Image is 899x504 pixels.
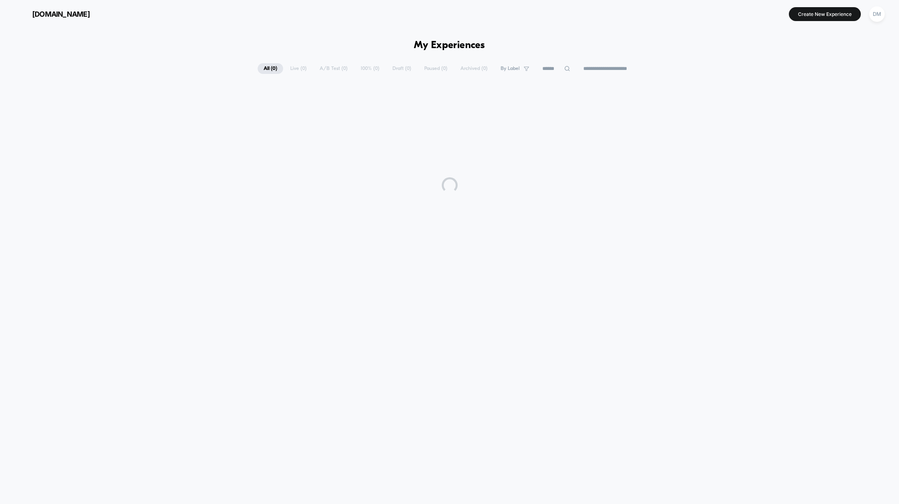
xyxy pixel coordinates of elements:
div: DM [869,6,885,22]
button: Create New Experience [789,7,861,21]
button: [DOMAIN_NAME] [12,8,92,20]
h1: My Experiences [414,40,485,51]
span: All ( 0 ) [258,63,283,74]
button: DM [867,6,887,22]
span: By Label [501,66,520,72]
span: [DOMAIN_NAME] [32,10,90,18]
